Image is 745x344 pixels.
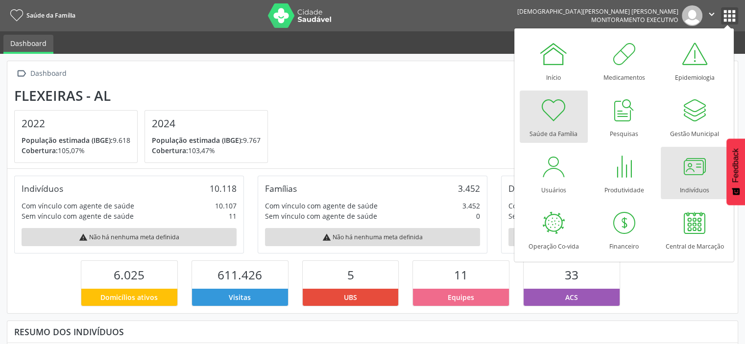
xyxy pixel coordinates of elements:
[590,91,658,143] a: Pesquisas
[14,326,731,337] div: Resumo dos indivíduos
[682,5,702,26] img: img
[517,7,678,16] div: [DEMOGRAPHIC_DATA][PERSON_NAME] [PERSON_NAME]
[22,228,237,246] div: Não há nenhuma meta definida
[520,91,588,143] a: Saúde da Família
[520,203,588,255] a: Operação Co-vida
[508,211,621,221] div: Sem vínculo com agente de saúde
[22,136,113,145] span: População estimada (IBGE):
[22,146,58,155] span: Cobertura:
[22,211,134,221] div: Sem vínculo com agente de saúde
[265,228,480,246] div: Não há nenhuma meta definida
[590,147,658,199] a: Produtividade
[3,35,53,54] a: Dashboard
[476,211,480,221] div: 0
[508,228,723,246] div: Não há nenhuma meta definida
[22,201,134,211] div: Com vínculo com agente de saúde
[661,203,729,255] a: Central de Marcação
[661,91,729,143] a: Gestão Municipal
[731,148,740,183] span: Feedback
[22,145,130,156] p: 105,07%
[215,201,237,211] div: 10.107
[661,147,729,199] a: Indivíduos
[152,135,261,145] p: 9.767
[448,292,474,302] span: Equipes
[344,292,357,302] span: UBS
[565,267,578,283] span: 33
[454,267,468,283] span: 11
[565,292,578,302] span: ACS
[14,67,68,81] a:  Dashboard
[265,201,378,211] div: Com vínculo com agente de saúde
[322,233,331,242] i: warning
[79,233,88,242] i: warning
[152,146,188,155] span: Cobertura:
[22,117,130,130] h4: 2022
[28,67,68,81] div: Dashboard
[520,147,588,199] a: Usuários
[520,34,588,87] a: Início
[22,135,130,145] p: 9.618
[508,201,621,211] div: Com vínculo com agente de saúde
[14,67,28,81] i: 
[265,211,377,221] div: Sem vínculo com agente de saúde
[152,136,243,145] span: População estimada (IBGE):
[114,267,144,283] span: 6.025
[706,9,717,20] i: 
[26,11,75,20] span: Saúde da Família
[508,183,549,194] div: Domicílios
[590,34,658,87] a: Medicamentos
[458,183,480,194] div: 3.452
[14,88,275,104] div: Flexeiras - AL
[229,292,251,302] span: Visitas
[347,267,354,283] span: 5
[217,267,262,283] span: 611.426
[591,16,678,24] span: Monitoramento Executivo
[590,203,658,255] a: Financeiro
[702,5,721,26] button: 
[210,183,237,194] div: 10.118
[721,7,738,24] button: apps
[661,34,729,87] a: Epidemiologia
[152,117,261,130] h4: 2024
[229,211,237,221] div: 11
[22,183,63,194] div: Indivíduos
[462,201,480,211] div: 3.452
[726,138,745,205] button: Feedback - Mostrar pesquisa
[7,7,75,23] a: Saúde da Família
[265,183,297,194] div: Famílias
[100,292,158,302] span: Domicílios ativos
[152,145,261,156] p: 103,47%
